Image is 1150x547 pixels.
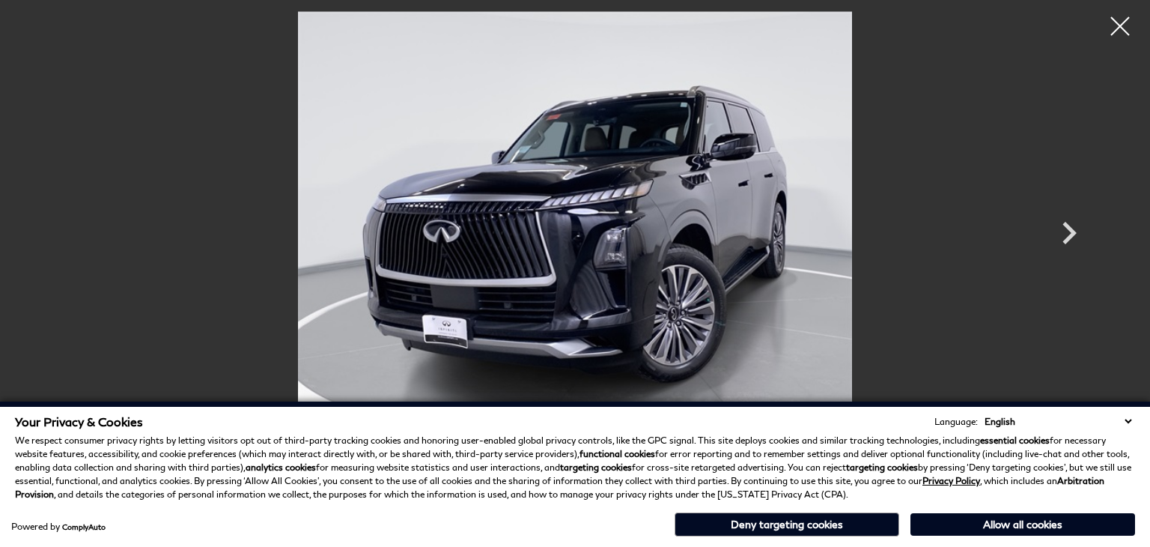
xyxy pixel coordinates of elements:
[246,462,316,473] strong: analytics cookies
[560,462,632,473] strong: targeting cookies
[11,522,106,531] div: Powered by
[846,462,918,473] strong: targeting cookies
[15,414,143,429] span: Your Privacy & Cookies
[910,513,1135,536] button: Allow all cookies
[126,11,1024,427] img: New 2025 BLACK OBSIDIAN INFINITI LUXE 4WD image 1
[62,522,106,531] a: ComplyAuto
[579,448,655,459] strong: functional cookies
[934,417,978,426] div: Language:
[15,434,1135,501] p: We respect consumer privacy rights by letting visitors opt out of third-party tracking cookies an...
[1047,203,1092,271] div: Next
[675,513,899,537] button: Deny targeting cookies
[922,475,980,486] a: Privacy Policy
[980,435,1050,446] strong: essential cookies
[981,414,1135,429] select: Language Select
